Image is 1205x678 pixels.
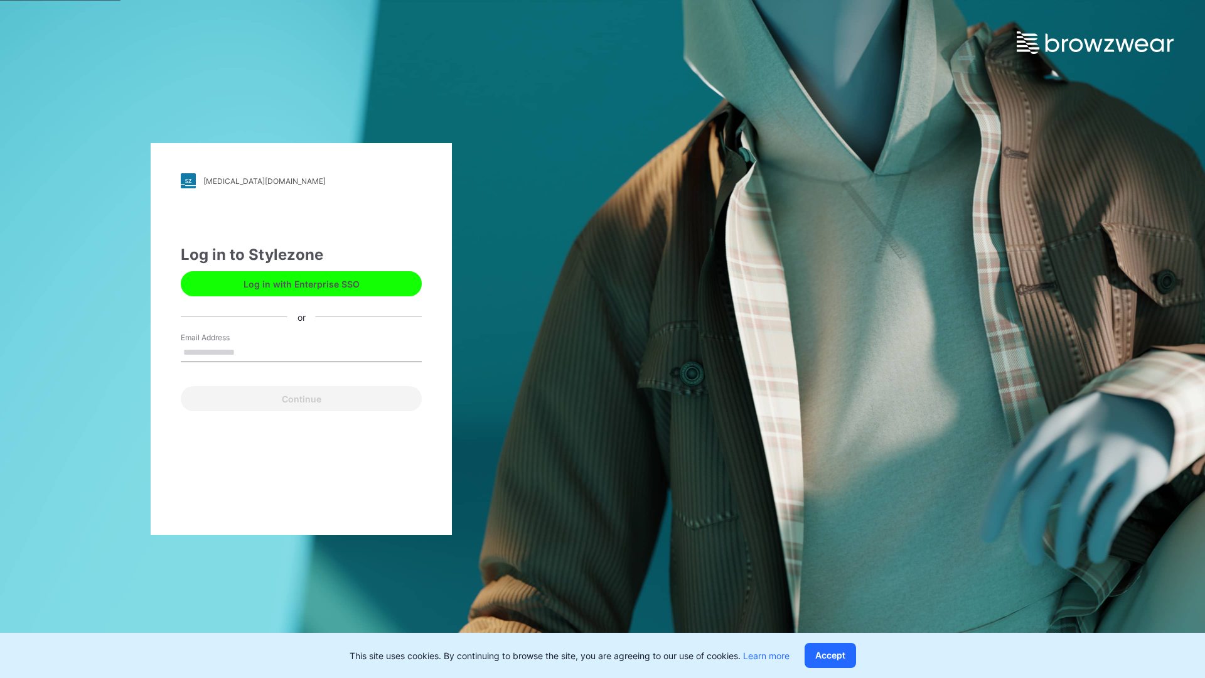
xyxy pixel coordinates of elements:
[287,310,316,323] div: or
[181,173,422,188] a: [MEDICAL_DATA][DOMAIN_NAME]
[181,173,196,188] img: stylezone-logo.562084cfcfab977791bfbf7441f1a819.svg
[181,271,422,296] button: Log in with Enterprise SSO
[743,650,790,661] a: Learn more
[350,649,790,662] p: This site uses cookies. By continuing to browse the site, you are agreeing to our use of cookies.
[181,244,422,266] div: Log in to Stylezone
[203,176,326,186] div: [MEDICAL_DATA][DOMAIN_NAME]
[181,332,269,343] label: Email Address
[1017,31,1174,54] img: browzwear-logo.e42bd6dac1945053ebaf764b6aa21510.svg
[805,643,856,668] button: Accept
